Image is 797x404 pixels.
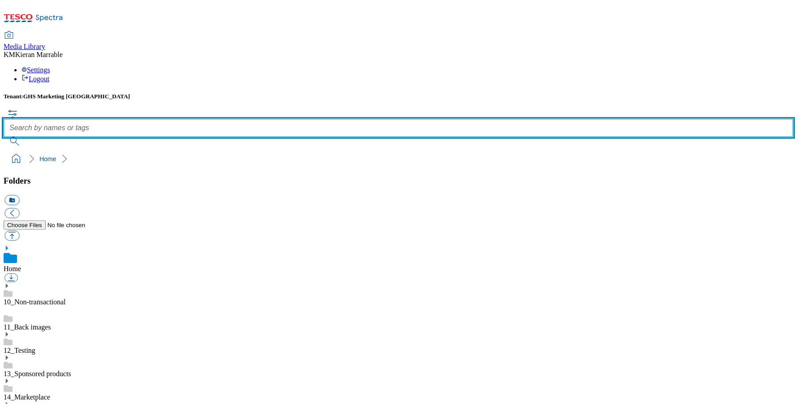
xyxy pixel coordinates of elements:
[4,370,71,378] a: 13_Sponsored products
[4,43,45,50] span: Media Library
[39,155,56,162] a: Home
[4,176,793,186] h3: Folders
[22,66,50,74] a: Settings
[15,51,63,58] span: Kieran Marrable
[4,347,35,354] a: 12_Testing
[4,119,793,137] input: Search by names or tags
[4,265,21,272] a: Home
[22,75,49,83] a: Logout
[9,152,23,166] a: home
[4,393,50,401] a: 14_Marketplace
[4,93,793,100] h5: Tenant:
[23,93,130,100] span: GHS Marketing [GEOGRAPHIC_DATA]
[4,298,66,306] a: 10_Non-transactional
[4,150,793,167] nav: breadcrumb
[4,323,51,331] a: 11_Back images
[4,32,45,51] a: Media Library
[4,51,15,58] span: KM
